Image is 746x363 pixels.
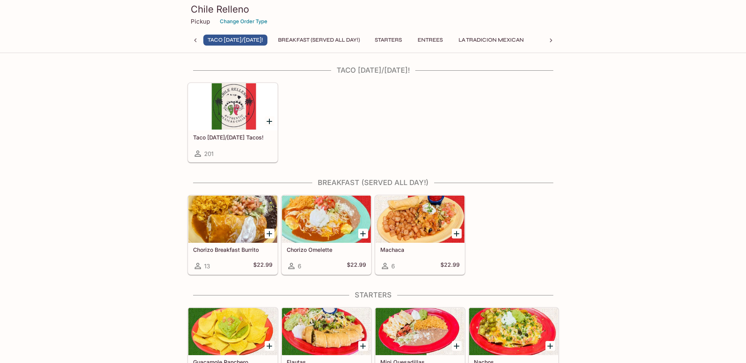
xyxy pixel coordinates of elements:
span: 201 [204,150,214,158]
button: Tacos [534,35,570,46]
h5: Taco [DATE]/[DATE] Tacos! [193,134,273,141]
h4: Taco [DATE]/[DATE]! [188,66,559,75]
button: Change Order Type [216,15,271,27]
div: Mini Quesadillas [376,308,464,355]
div: Guacamole Ranchero [188,308,277,355]
h5: $22.99 [253,261,273,271]
div: Taco Tuesday/Thursday Tacos! [188,83,277,130]
div: Machaca [376,196,464,243]
h4: Breakfast (Served ALL DAY!) [188,178,559,187]
button: La Tradicion Mexican [454,35,528,46]
span: 13 [204,262,210,270]
button: Add Chorizo Breakfast Burrito [265,229,274,238]
button: Add Flautas [358,341,368,351]
button: Breakfast (Served ALL DAY!) [274,35,364,46]
a: Chorizo Breakfast Burrito13$22.99 [188,195,278,275]
div: Chorizo Breakfast Burrito [188,196,277,243]
span: 6 [391,262,395,270]
button: Entrees [413,35,448,46]
button: Add Taco Tuesday/Thursday Tacos! [265,116,274,126]
h5: Chorizo Breakfast Burrito [193,246,273,253]
a: Taco [DATE]/[DATE] Tacos!201 [188,83,278,162]
button: Add Machaca [452,229,462,238]
h5: $22.99 [347,261,366,271]
button: Add Nachos [545,341,555,351]
h4: Starters [188,291,559,299]
button: Starters [370,35,406,46]
p: Pickup [191,18,210,25]
div: Nachos [469,308,558,355]
div: Flautas [282,308,371,355]
button: Add Chorizo Omelette [358,229,368,238]
button: Add Guacamole Ranchero [265,341,274,351]
a: Chorizo Omelette6$22.99 [282,195,371,275]
h5: Chorizo Omelette [287,246,366,253]
span: 6 [298,262,301,270]
button: Taco [DATE]/[DATE]! [203,35,267,46]
button: Add Mini Quesadillas [452,341,462,351]
h5: $22.99 [440,261,460,271]
h3: Chile Relleno [191,3,556,15]
h5: Machaca [380,246,460,253]
a: Machaca6$22.99 [375,195,465,275]
div: Chorizo Omelette [282,196,371,243]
